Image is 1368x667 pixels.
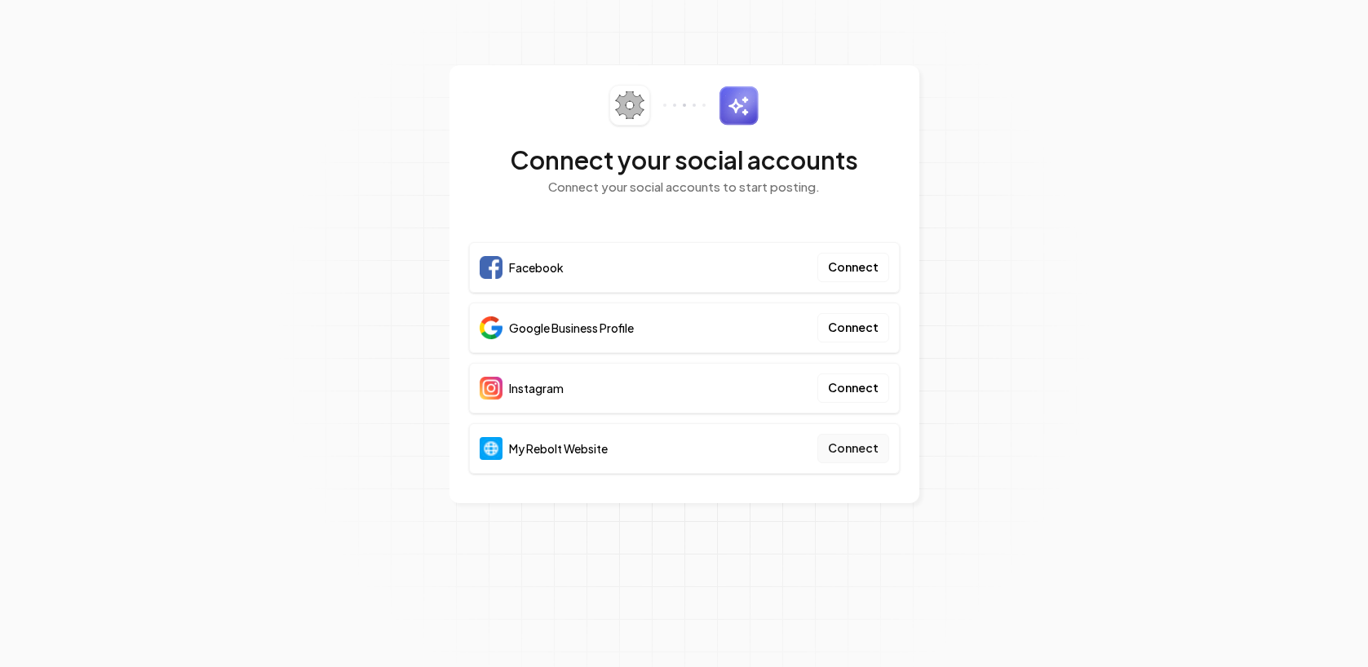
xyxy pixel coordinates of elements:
[480,316,502,339] img: Google
[469,178,900,197] p: Connect your social accounts to start posting.
[480,256,502,279] img: Facebook
[480,377,502,400] img: Instagram
[719,86,759,126] img: sparkles.svg
[817,373,889,403] button: Connect
[663,104,706,107] img: connector-dots.svg
[480,437,502,460] img: Website
[469,145,900,174] h2: Connect your social accounts
[509,259,564,276] span: Facebook
[817,313,889,342] button: Connect
[509,380,564,396] span: Instagram
[817,434,889,463] button: Connect
[509,320,634,336] span: Google Business Profile
[509,440,608,457] span: My Rebolt Website
[817,253,889,282] button: Connect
